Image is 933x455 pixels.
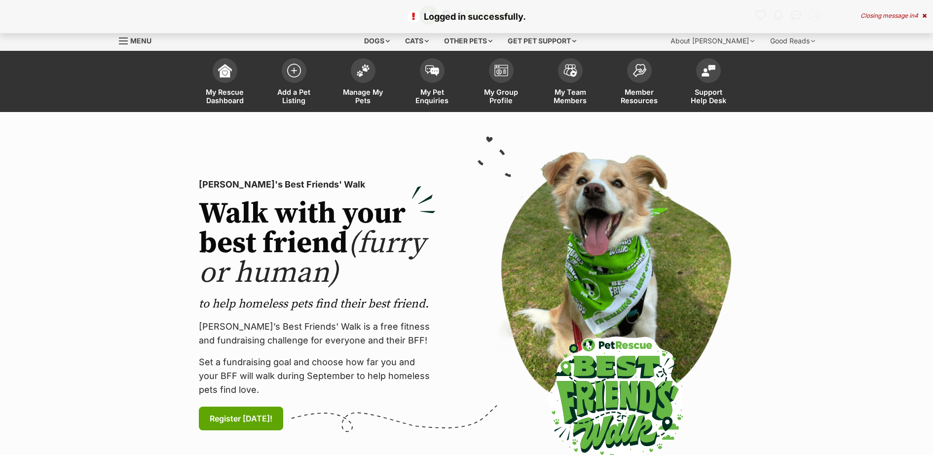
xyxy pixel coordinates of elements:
[199,225,425,292] span: (furry or human)
[199,199,436,288] h2: Walk with your best friend
[199,407,283,430] a: Register [DATE]!
[605,53,674,112] a: Member Resources
[425,65,439,76] img: pet-enquiries-icon-7e3ad2cf08bfb03b45e93fb7055b45f3efa6380592205ae92323e6603595dc1f.svg
[341,88,385,105] span: Manage My Pets
[199,178,436,191] p: [PERSON_NAME]'s Best Friends' Walk
[329,53,398,112] a: Manage My Pets
[398,53,467,112] a: My Pet Enquiries
[260,53,329,112] a: Add a Pet Listing
[199,355,436,397] p: Set a fundraising goal and choose how far you and your BFF will walk during September to help hom...
[548,88,593,105] span: My Team Members
[130,37,151,45] span: Menu
[199,320,436,347] p: [PERSON_NAME]’s Best Friends' Walk is a free fitness and fundraising challenge for everyone and t...
[199,296,436,312] p: to help homeless pets find their best friend.
[702,65,715,76] img: help-desk-icon-fdf02630f3aa405de69fd3d07c3f3aa587a6932b1a1747fa1d2bba05be0121f9.svg
[479,88,523,105] span: My Group Profile
[398,31,436,51] div: Cats
[494,65,508,76] img: group-profile-icon-3fa3cf56718a62981997c0bc7e787c4b2cf8bcc04b72c1350f741eb67cf2f40e.svg
[203,88,247,105] span: My Rescue Dashboard
[501,31,583,51] div: Get pet support
[633,64,646,77] img: member-resources-icon-8e73f808a243e03378d46382f2149f9095a855e16c252ad45f914b54edf8863c.svg
[410,88,454,105] span: My Pet Enquiries
[272,88,316,105] span: Add a Pet Listing
[287,64,301,77] img: add-pet-listing-icon-0afa8454b4691262ce3f59096e99ab1cd57d4a30225e0717b998d2c9b9846f56.svg
[563,64,577,77] img: team-members-icon-5396bd8760b3fe7c0b43da4ab00e1e3bb1a5d9ba89233759b79545d2d3fc5d0d.svg
[190,53,260,112] a: My Rescue Dashboard
[686,88,731,105] span: Support Help Desk
[664,31,761,51] div: About [PERSON_NAME]
[119,31,158,49] a: Menu
[763,31,822,51] div: Good Reads
[356,64,370,77] img: manage-my-pets-icon-02211641906a0b7f246fdf0571729dbe1e7629f14944591b6c1af311fb30b64b.svg
[467,53,536,112] a: My Group Profile
[674,53,743,112] a: Support Help Desk
[617,88,662,105] span: Member Resources
[210,413,272,424] span: Register [DATE]!
[218,64,232,77] img: dashboard-icon-eb2f2d2d3e046f16d808141f083e7271f6b2e854fb5c12c21221c1fb7104beca.svg
[536,53,605,112] a: My Team Members
[437,31,499,51] div: Other pets
[357,31,397,51] div: Dogs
